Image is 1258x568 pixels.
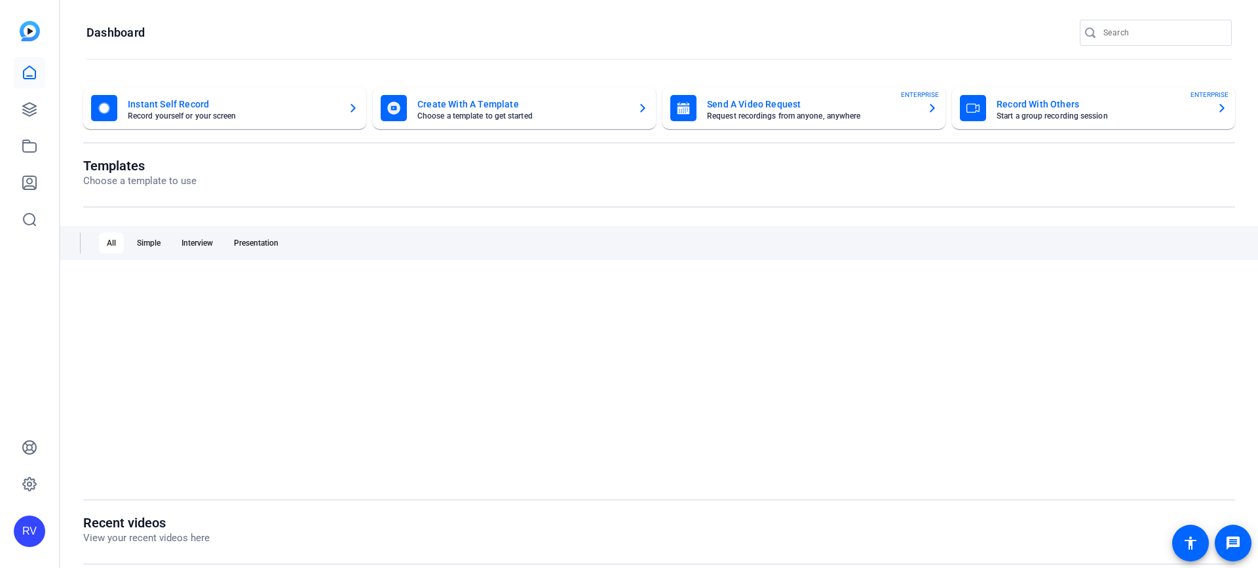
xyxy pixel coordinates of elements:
div: Interview [174,233,221,254]
mat-card-subtitle: Request recordings from anyone, anywhere [707,112,917,120]
p: Choose a template to use [83,174,197,189]
div: Presentation [226,233,286,254]
button: Instant Self RecordRecord yourself or your screen [83,87,366,129]
p: View your recent videos here [83,531,210,546]
span: ENTERPRISE [1191,90,1229,100]
mat-card-subtitle: Start a group recording session [997,112,1206,120]
mat-icon: accessibility [1183,535,1198,551]
input: Search [1103,25,1221,41]
span: ENTERPRISE [901,90,939,100]
h1: Recent videos [83,515,210,531]
div: Simple [129,233,168,254]
mat-card-title: Instant Self Record [128,96,337,112]
div: All [99,233,124,254]
mat-card-title: Create With A Template [417,96,627,112]
button: Record With OthersStart a group recording sessionENTERPRISE [952,87,1235,129]
mat-icon: message [1225,535,1241,551]
mat-card-title: Record With Others [997,96,1206,112]
mat-card-subtitle: Choose a template to get started [417,112,627,120]
h1: Templates [83,158,197,174]
button: Send A Video RequestRequest recordings from anyone, anywhereENTERPRISE [662,87,945,129]
button: Create With A TemplateChoose a template to get started [373,87,656,129]
h1: Dashboard [86,25,145,41]
div: RV [14,516,45,547]
mat-card-subtitle: Record yourself or your screen [128,112,337,120]
img: blue-gradient.svg [20,21,40,41]
mat-card-title: Send A Video Request [707,96,917,112]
